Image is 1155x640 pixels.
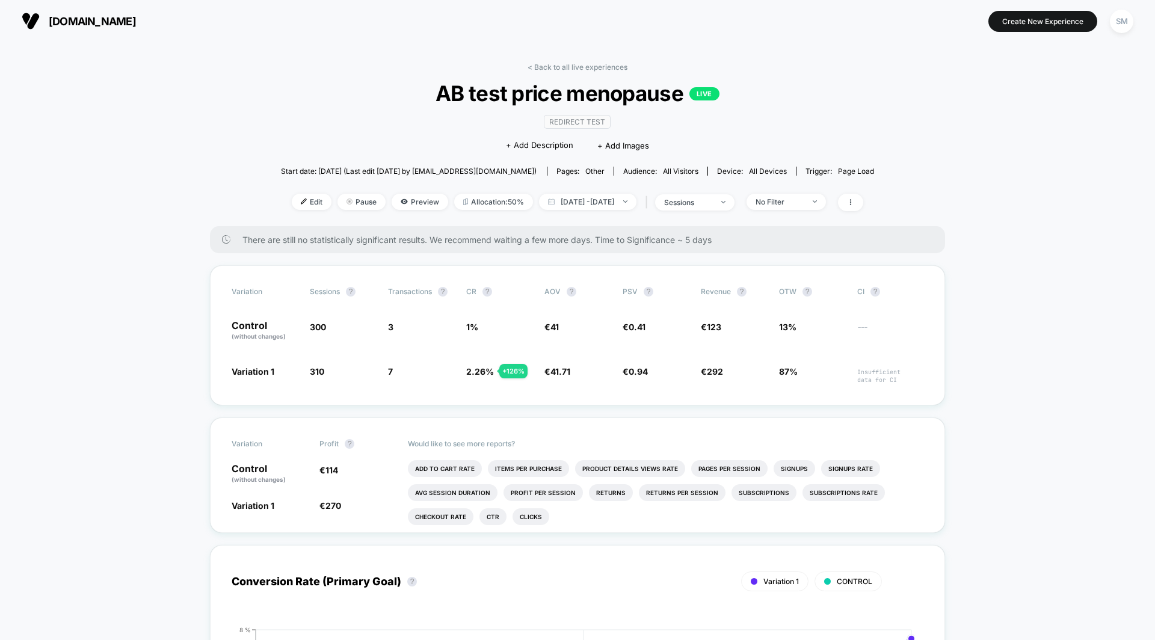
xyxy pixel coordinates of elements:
[408,484,497,501] li: Avg Session Duration
[550,366,570,377] span: 41.71
[701,322,721,332] span: €
[779,366,798,377] span: 87%
[870,287,880,297] button: ?
[663,167,698,176] span: All Visitors
[763,577,799,586] span: Variation 1
[589,484,633,501] li: Returns
[731,484,796,501] li: Subscriptions
[623,167,698,176] div: Audience:
[292,194,331,210] span: Edit
[664,198,712,207] div: sessions
[407,577,417,586] button: ?
[528,63,627,72] a: < Back to all live experiences
[388,287,432,296] span: Transactions
[691,460,768,477] li: Pages Per Session
[802,484,885,501] li: Subscriptions Rate
[838,167,874,176] span: Page Load
[575,460,685,477] li: Product Details Views Rate
[18,11,140,31] button: [DOMAIN_NAME]
[857,287,923,297] span: CI
[642,194,655,211] span: |
[629,322,645,332] span: 0.41
[392,194,448,210] span: Preview
[482,287,492,297] button: ?
[319,439,339,448] span: Profit
[644,287,653,297] button: ?
[310,81,845,106] span: AB test price menopause
[239,626,251,633] tspan: 8 %
[301,198,307,205] img: edit
[22,12,40,30] img: Visually logo
[232,321,298,341] p: Control
[466,366,494,377] span: 2.26 %
[232,333,286,340] span: (without changes)
[544,115,611,129] span: Redirect Test
[310,366,324,377] span: 310
[623,200,627,203] img: end
[857,368,923,384] span: Insufficient data for CI
[337,194,386,210] span: Pause
[232,476,286,483] span: (without changes)
[779,322,796,332] span: 13%
[499,364,528,378] div: + 126 %
[802,287,812,297] button: ?
[585,167,605,176] span: other
[438,287,448,297] button: ?
[232,464,307,484] p: Control
[774,460,815,477] li: Signups
[544,322,559,332] span: €
[504,484,583,501] li: Profit Per Session
[242,235,921,245] span: There are still no statistically significant results. We recommend waiting a few more days . Time...
[232,366,274,377] span: Variation 1
[388,322,393,332] span: 3
[463,198,468,205] img: rebalance
[556,167,605,176] div: Pages:
[701,287,731,296] span: Revenue
[319,500,341,511] span: €
[756,197,804,206] div: No Filter
[346,287,356,297] button: ?
[319,465,338,475] span: €
[310,287,340,296] span: Sessions
[707,366,723,377] span: 292
[544,366,570,377] span: €
[689,87,719,100] p: LIVE
[857,324,923,341] span: ---
[805,167,874,176] div: Trigger:
[721,201,725,203] img: end
[1106,9,1137,34] button: SM
[513,508,549,525] li: Clicks
[821,460,880,477] li: Signups Rate
[310,322,326,332] span: 300
[345,439,354,449] button: ?
[639,484,725,501] li: Returns Per Session
[707,167,796,176] span: Device:
[707,322,721,332] span: 123
[988,11,1097,32] button: Create New Experience
[454,194,533,210] span: Allocation: 50%
[623,287,638,296] span: PSV
[623,322,645,332] span: €
[388,366,393,377] span: 7
[813,200,817,203] img: end
[623,366,648,377] span: €
[466,322,478,332] span: 1 %
[701,366,723,377] span: €
[408,460,482,477] li: Add To Cart Rate
[550,322,559,332] span: 41
[629,366,648,377] span: 0.94
[479,508,507,525] li: Ctr
[1110,10,1133,33] div: SM
[548,198,555,205] img: calendar
[281,167,537,176] span: Start date: [DATE] (Last edit [DATE] by [EMAIL_ADDRESS][DOMAIN_NAME])
[779,287,845,297] span: OTW
[488,460,569,477] li: Items Per Purchase
[49,15,136,28] span: [DOMAIN_NAME]
[232,439,298,449] span: Variation
[232,500,274,511] span: Variation 1
[346,198,353,205] img: end
[408,439,924,448] p: Would like to see more reports?
[539,194,636,210] span: [DATE] - [DATE]
[567,287,576,297] button: ?
[544,287,561,296] span: AOV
